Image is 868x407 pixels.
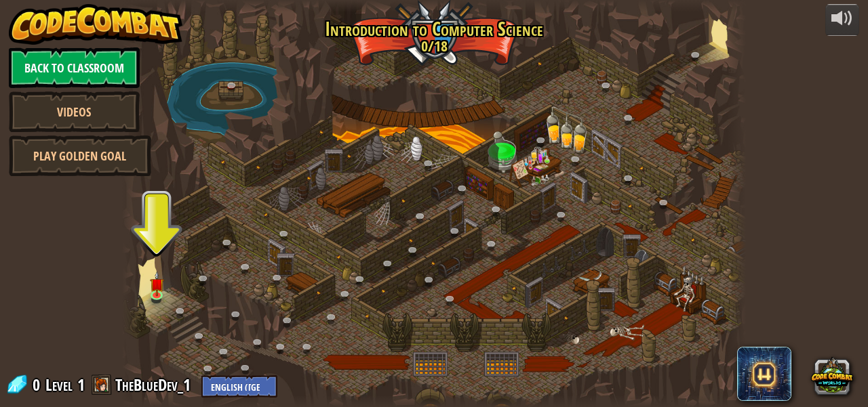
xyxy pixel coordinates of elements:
[9,91,140,132] a: Videos
[33,374,44,395] span: 0
[149,272,163,296] img: level-banner-unstarted.png
[115,374,195,395] a: TheBlueDev_1
[9,4,182,45] img: CodeCombat - Learn how to code by playing a game
[825,4,859,36] button: Adjust volume
[9,47,140,88] a: Back to Classroom
[9,135,151,176] a: Play Golden Goal
[45,374,73,396] span: Level
[77,374,85,395] span: 1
